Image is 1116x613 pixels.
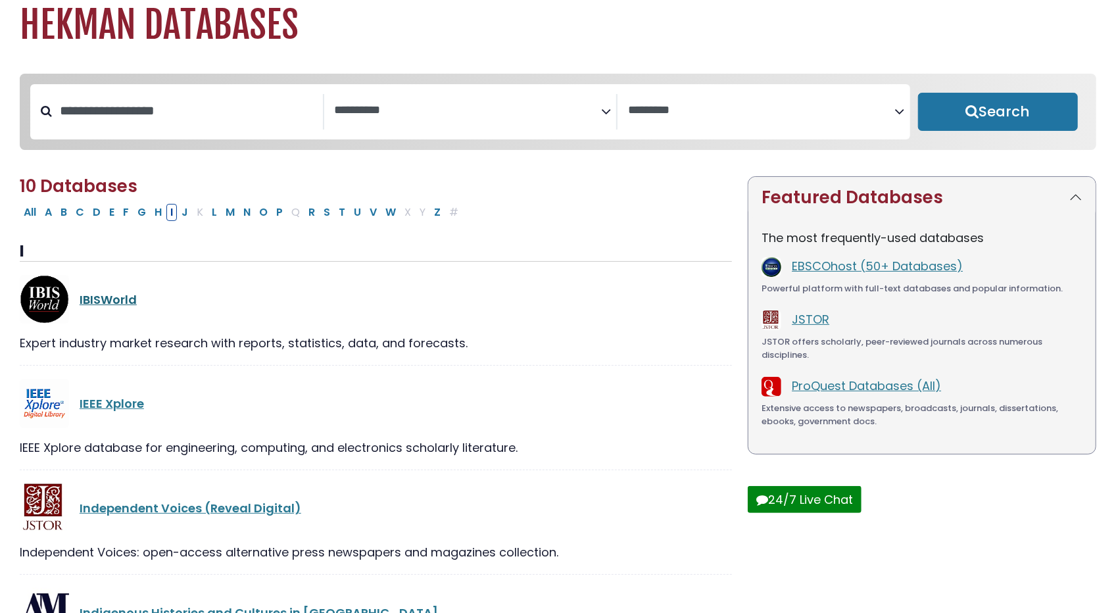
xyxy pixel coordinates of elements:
button: Submit for Search Results [918,93,1079,131]
div: Powerful platform with full-text databases and popular information. [762,282,1082,295]
button: Filter Results C [72,204,88,221]
button: Filter Results U [350,204,365,221]
button: Filter Results M [222,204,239,221]
button: Filter Results P [272,204,287,221]
div: Independent Voices: open-access alternative press newspapers and magazines collection. [20,543,732,561]
button: Filter Results Z [430,204,445,221]
a: ProQuest Databases (All) [792,378,941,394]
a: Independent Voices (Reveal Digital) [80,500,301,516]
h1: Hekman Databases [20,3,1096,47]
div: Alpha-list to filter by first letter of database name [20,203,464,220]
button: Featured Databases [748,177,1096,218]
input: Search database by title or keyword [52,100,323,122]
button: All [20,204,40,221]
button: Filter Results B [57,204,71,221]
nav: Search filters [20,74,1096,150]
button: Filter Results T [335,204,349,221]
button: Filter Results L [208,204,221,221]
button: Filter Results W [381,204,400,221]
button: Filter Results D [89,204,105,221]
button: Filter Results H [151,204,166,221]
button: Filter Results A [41,204,56,221]
button: Filter Results I [166,204,177,221]
h3: I [20,242,732,262]
a: EBSCOhost (50+ Databases) [792,258,963,274]
textarea: Search [628,104,895,118]
a: IEEE Xplore [80,395,144,412]
button: Filter Results E [105,204,118,221]
button: Filter Results J [178,204,192,221]
button: Filter Results N [239,204,255,221]
div: JSTOR offers scholarly, peer-reviewed journals across numerous disciplines. [762,335,1082,361]
button: Filter Results V [366,204,381,221]
button: 24/7 Live Chat [748,486,861,513]
button: Filter Results O [255,204,272,221]
button: Filter Results G [133,204,150,221]
a: JSTOR [792,311,829,328]
div: Expert industry market research with reports, statistics, data, and forecasts. [20,334,732,352]
div: IEEE Xplore database for engineering, computing, and electronics scholarly literature. [20,439,732,456]
button: Filter Results R [304,204,319,221]
a: IBISWorld [80,291,137,308]
div: Extensive access to newspapers, broadcasts, journals, dissertations, ebooks, government docs. [762,402,1082,428]
button: Filter Results F [119,204,133,221]
p: The most frequently-used databases [762,229,1082,247]
button: Filter Results S [320,204,334,221]
span: 10 Databases [20,174,137,198]
textarea: Search [335,104,602,118]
